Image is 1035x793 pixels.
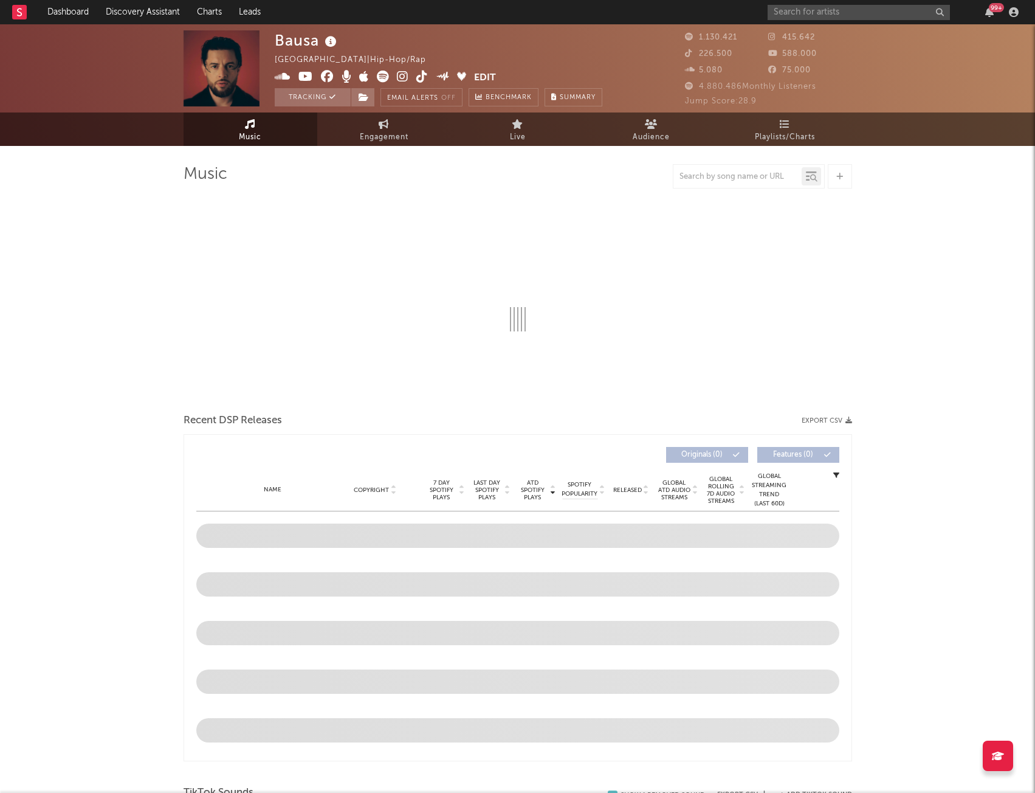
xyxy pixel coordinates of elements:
[275,88,351,106] button: Tracking
[768,50,817,58] span: 588.000
[562,480,597,499] span: Spotify Popularity
[517,479,549,501] span: ATD Spotify Plays
[765,451,821,459] span: Features ( 0 )
[469,88,538,106] a: Benchmark
[184,113,317,146] a: Music
[989,3,1004,12] div: 99 +
[658,479,691,501] span: Global ATD Audio Streams
[221,485,326,494] div: Name
[685,83,816,91] span: 4.880.486 Monthly Listeners
[474,71,496,86] button: Edit
[275,30,340,50] div: Bausa
[184,414,282,428] span: Recent DSP Releases
[768,66,811,74] span: 75.000
[685,33,737,41] span: 1.130.421
[451,113,585,146] a: Live
[317,113,451,146] a: Engagement
[985,7,994,17] button: 99+
[768,5,950,20] input: Search for artists
[685,66,723,74] span: 5.080
[802,417,852,424] button: Export CSV
[613,487,642,494] span: Released
[704,476,738,505] span: Global Rolling 7D Audio Streams
[239,130,261,145] span: Music
[471,479,503,501] span: Last Day Spotify Plays
[768,33,815,41] span: 415.642
[425,479,458,501] span: 7 Day Spotify Plays
[510,130,526,145] span: Live
[633,130,670,145] span: Audience
[674,451,730,459] span: Originals ( 0 )
[486,91,532,105] span: Benchmark
[718,113,852,146] a: Playlists/Charts
[275,53,440,68] div: [GEOGRAPHIC_DATA] | Hip-Hop/Rap
[666,447,748,463] button: Originals(0)
[685,97,757,105] span: Jump Score: 28.9
[757,447,839,463] button: Features(0)
[441,95,456,102] em: Off
[751,472,788,508] div: Global Streaming Trend (Last 60D)
[755,130,815,145] span: Playlists/Charts
[380,88,462,106] button: Email AlertsOff
[354,487,389,494] span: Copyright
[360,130,408,145] span: Engagement
[585,113,718,146] a: Audience
[673,172,802,182] input: Search by song name or URL
[685,50,732,58] span: 226.500
[545,88,602,106] button: Summary
[560,94,596,101] span: Summary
